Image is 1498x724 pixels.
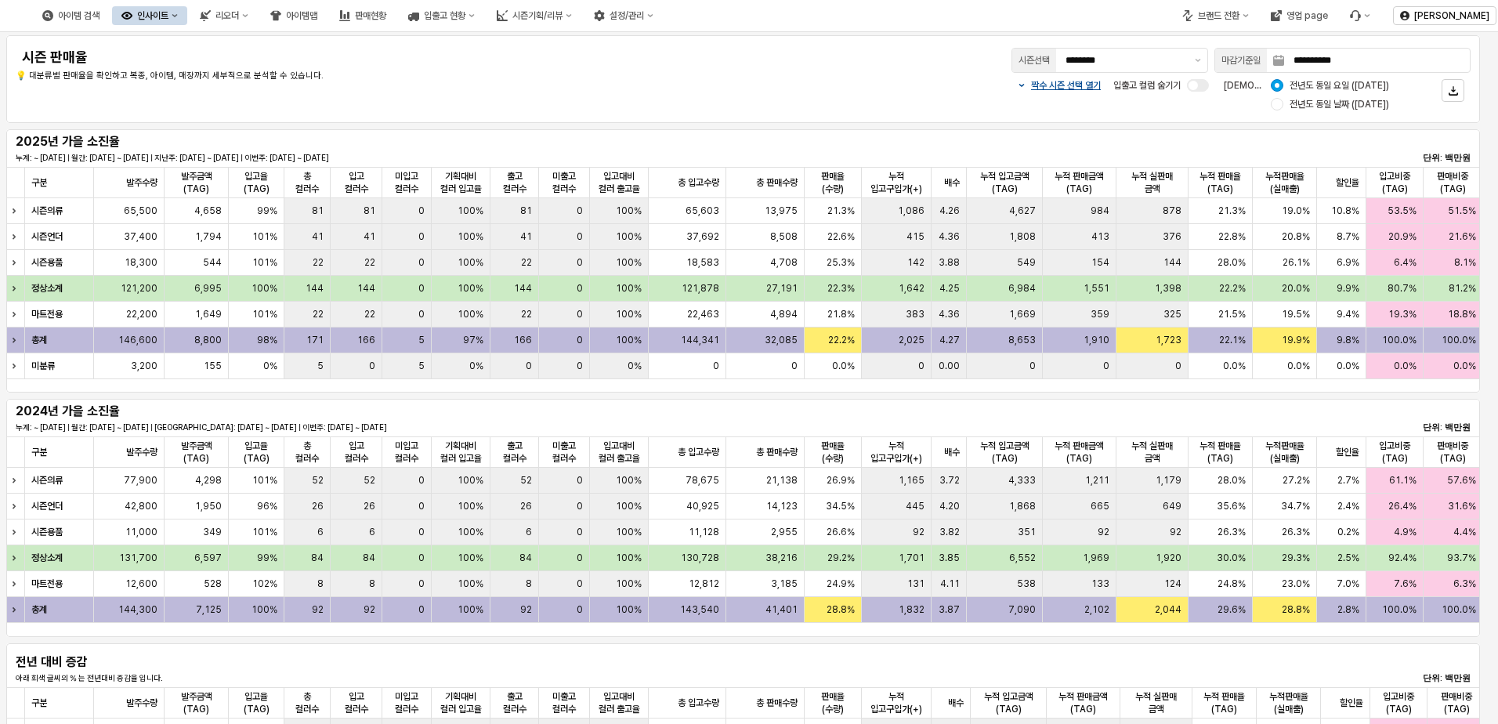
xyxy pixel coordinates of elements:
span: 53.5% [1388,205,1417,217]
span: 입고율(TAG) [235,170,277,195]
span: 0 [577,360,583,372]
button: 판매현황 [330,6,396,25]
span: 누적판매율(실매출) [1259,170,1310,195]
span: 0.0% [1287,360,1310,372]
div: 인사이트 [137,10,168,21]
span: 누적 실판매 금액 [1127,690,1185,715]
div: Expand row [6,250,27,275]
span: 41 [312,230,324,243]
span: 누적 판매율(TAG) [1199,690,1250,715]
div: Expand row [6,302,27,327]
span: 발주금액(TAG) [171,170,222,195]
span: 0 [418,205,425,217]
span: 101% [252,256,277,269]
span: 0 [418,230,425,243]
span: 20.0% [1282,282,1310,295]
span: 총 입고수량 [678,697,719,709]
div: 인사이트 [112,6,187,25]
span: 13,975 [765,205,798,217]
div: 마감기준일 [1221,52,1261,68]
span: 41 [520,230,532,243]
p: [PERSON_NAME] [1414,9,1489,22]
span: 0 [577,256,583,269]
span: 입고비중(TAG) [1373,170,1417,195]
span: 100% [616,282,642,295]
span: 4,658 [194,205,222,217]
span: 미입고 컬러수 [389,170,425,195]
span: 배수 [944,176,960,189]
span: 8,508 [770,230,798,243]
span: 총 컬러수 [291,440,324,465]
span: 144 [1163,256,1181,269]
span: 판매비중(TAG) [1434,690,1479,715]
span: 0.0% [1394,360,1417,372]
span: 5 [418,360,425,372]
div: Expand row [6,276,27,301]
div: 시즌기획/리뷰 [512,10,563,21]
span: 입출고 컬럼 숨기기 [1113,80,1181,91]
span: 8.7% [1337,230,1359,243]
strong: 정상소계 [31,283,63,294]
span: 383 [906,308,924,320]
span: 총 컬러수 [291,170,324,195]
span: 1,794 [195,230,222,243]
span: 0.0% [1223,360,1246,372]
span: 판매율(수량) [811,170,855,195]
span: 할인율 [1340,697,1363,709]
span: 0% [263,360,277,372]
span: 1,808 [1009,230,1036,243]
span: 100% [458,205,483,217]
strong: 미분류 [31,360,55,371]
span: 19.9% [1282,334,1310,346]
span: 22 [521,256,532,269]
span: 3.88 [939,256,960,269]
span: 입고 컬러수 [337,440,376,465]
span: 22 [313,256,324,269]
div: 리오더 [190,6,258,25]
span: 판매비중(TAG) [1430,440,1475,465]
span: 18,300 [125,256,157,269]
span: 6,995 [194,282,222,295]
span: 1,669 [1009,308,1036,320]
span: 21.3% [827,205,855,217]
span: 6.9% [1337,256,1359,269]
span: 51.5% [1448,205,1476,217]
p: 누계: ~ [DATE] | 월간: [DATE] ~ [DATE] | 지난주: [DATE] ~ [DATE] | 이번주: [DATE] ~ [DATE] [16,152,986,164]
span: 전년도 동일 날짜 ([DATE]) [1290,98,1389,110]
span: 0 [1103,360,1109,372]
span: 101% [252,230,277,243]
span: 4.25 [939,282,960,295]
span: 100.0% [1382,334,1417,346]
span: 22 [364,308,375,320]
span: 입고대비 컬러 출고율 [596,440,642,465]
span: 총 판매수량 [756,176,798,189]
span: 544 [203,256,222,269]
span: 입고 컬러수 [337,170,376,195]
span: 171 [306,334,324,346]
span: 100% [616,230,642,243]
span: 100% [458,308,483,320]
span: 0 [418,308,425,320]
span: 415 [906,230,924,243]
div: 아이템 검색 [33,6,109,25]
span: 입고대비 컬러 출고율 [596,170,642,195]
div: Expand row [6,519,27,545]
span: 구분 [31,176,47,189]
span: 8,800 [194,334,222,346]
span: 발주수량 [126,697,157,709]
span: 144,341 [681,334,719,346]
div: 입출고 현황 [399,6,484,25]
span: 0.0% [832,360,855,372]
span: 0 [1029,360,1036,372]
span: 99% [257,205,277,217]
span: 22.3% [827,282,855,295]
span: 기획대비 컬러 입고율 [438,170,483,195]
strong: 마트전용 [31,309,63,320]
span: 2,025 [899,334,924,346]
span: 4.27 [939,334,960,346]
span: 누적 입고금액(TAG) [973,440,1036,465]
span: 155 [204,360,222,372]
div: 시즌선택 [1019,52,1050,68]
span: 100% [616,334,642,346]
